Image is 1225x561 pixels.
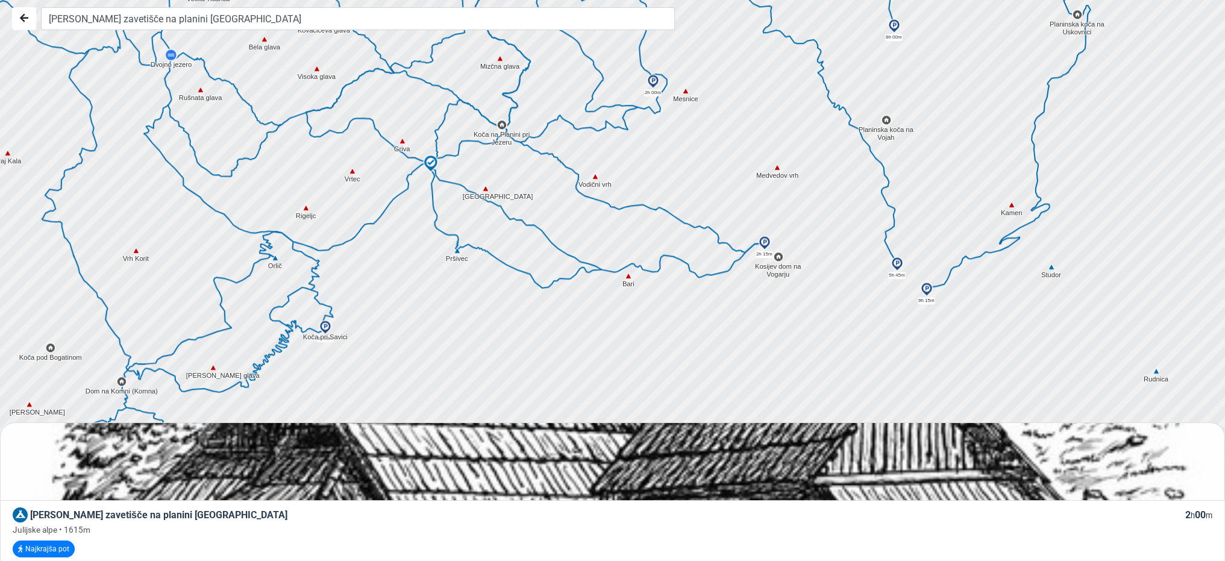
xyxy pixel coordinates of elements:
[1206,511,1212,520] small: m
[13,524,1212,536] div: Julijske alpe • 1615m
[1185,509,1212,521] span: 2 00
[1191,511,1195,520] small: h
[41,7,675,30] input: Iskanje...
[30,509,287,521] span: [PERSON_NAME] zavetišče na planini [GEOGRAPHIC_DATA]
[12,7,36,30] button: Nazaj
[13,541,75,557] button: Najkrajša pot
